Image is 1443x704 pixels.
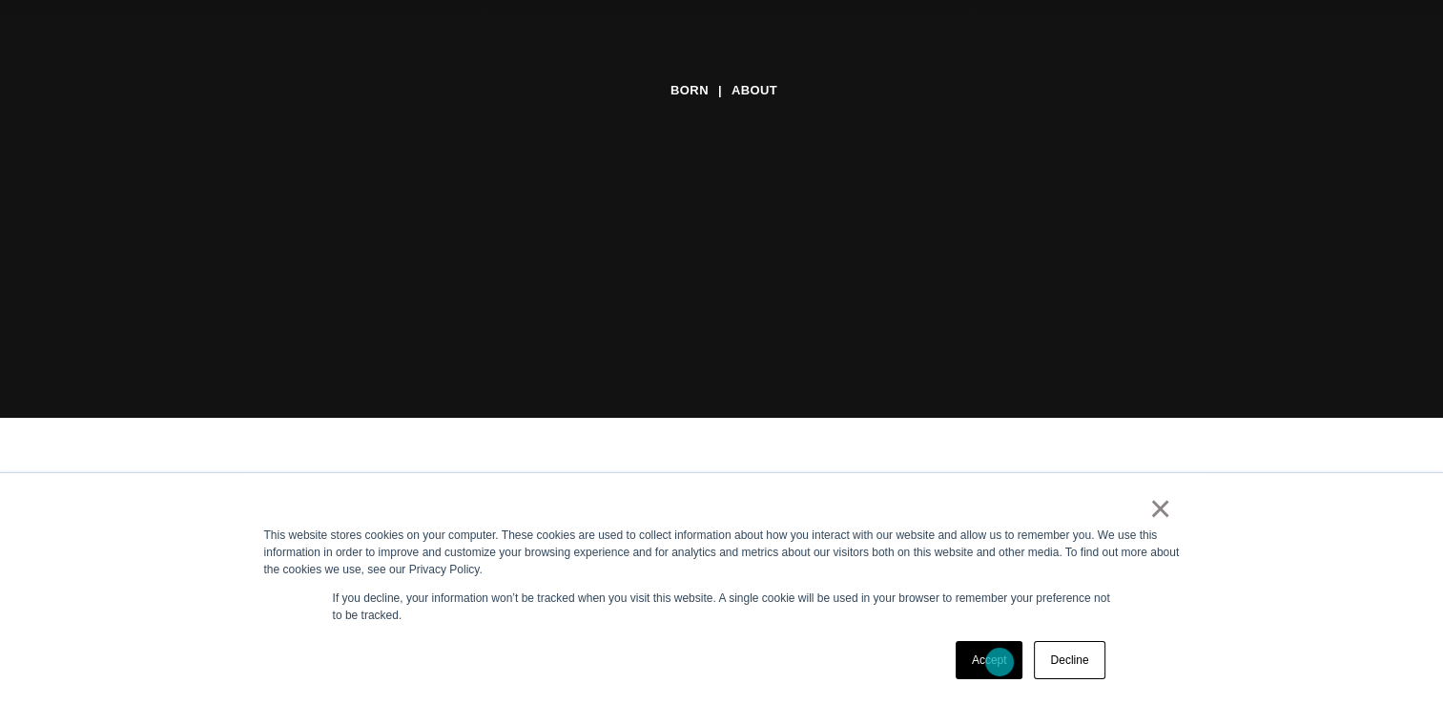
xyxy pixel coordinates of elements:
div: This website stores cookies on your computer. These cookies are used to collect information about... [264,527,1180,578]
a: Decline [1034,641,1104,679]
a: About [732,76,777,105]
a: Accept [956,641,1023,679]
a: BORN [670,76,709,105]
a: × [1149,500,1172,517]
p: If you decline, your information won’t be tracked when you visit this website. A single cookie wi... [333,590,1111,624]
